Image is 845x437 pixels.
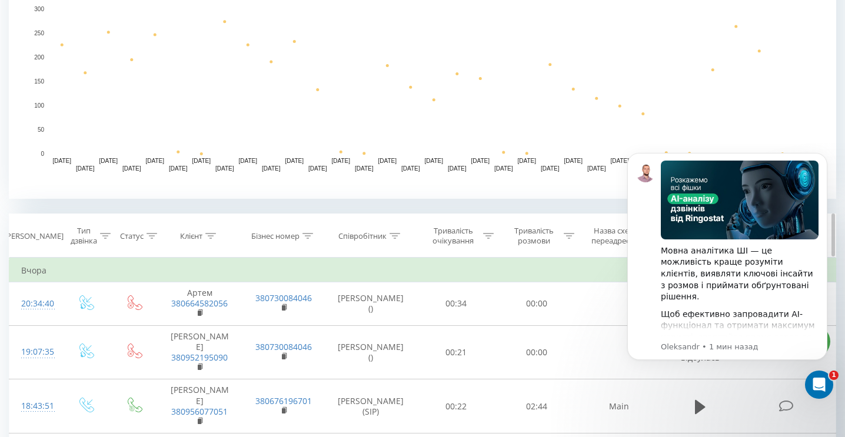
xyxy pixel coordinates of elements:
div: 19:07:35 [21,341,49,363]
text: [DATE] [518,158,537,164]
a: 380676196701 [255,395,312,406]
text: 0 [41,151,44,157]
td: Вчора [9,259,836,282]
iframe: Intercom live chat [805,371,833,399]
text: [DATE] [541,165,560,172]
td: [PERSON_NAME] () [325,282,416,326]
text: [DATE] [378,158,397,164]
text: [DATE] [285,158,304,164]
td: Main [577,379,661,433]
div: Співробітник [338,231,387,241]
a: 380952195090 [171,352,228,363]
div: Клієнт [180,231,202,241]
text: [DATE] [448,165,467,172]
text: [DATE] [308,165,327,172]
div: Тривалість розмови [507,226,561,246]
td: 00:22 [416,379,497,433]
text: [DATE] [355,165,374,172]
text: 300 [34,6,44,12]
td: [PERSON_NAME] () [325,325,416,379]
a: 380730084046 [255,341,312,352]
a: 380730084046 [255,292,312,303]
div: 18:43:51 [21,395,49,418]
div: Назва схеми переадресації [588,226,645,246]
text: [DATE] [401,165,420,172]
text: [DATE] [564,158,583,164]
text: 250 [34,30,44,36]
div: 20:34:40 [21,292,49,315]
td: 00:34 [416,282,497,326]
td: [PERSON_NAME] (SIP) [325,379,416,433]
text: [DATE] [192,158,211,164]
div: Бізнес номер [251,231,300,241]
a: 380664582056 [171,298,228,309]
text: [DATE] [494,165,513,172]
div: Тривалість очікування [427,226,480,246]
span: 1 [829,371,839,380]
td: 00:00 [497,325,577,379]
td: 00:00 [497,282,577,326]
a: 380956077051 [171,406,228,417]
text: [DATE] [215,165,234,172]
iframe: Intercom notifications сообщение [610,135,845,405]
text: [DATE] [471,158,490,164]
td: [PERSON_NAME] [158,325,242,379]
text: [DATE] [262,165,281,172]
td: [PERSON_NAME] [158,379,242,433]
text: [DATE] [425,158,444,164]
div: Статус [120,231,144,241]
td: 00:21 [416,325,497,379]
text: 200 [34,54,44,61]
td: Артем [158,282,242,326]
text: 150 [34,78,44,85]
text: [DATE] [239,158,258,164]
text: [DATE] [146,158,165,164]
td: 02:44 [497,379,577,433]
text: [DATE] [169,165,188,172]
text: [DATE] [76,165,95,172]
text: [DATE] [53,158,72,164]
text: [DATE] [122,165,141,172]
div: Тип дзвінка [71,226,97,246]
text: 100 [34,102,44,109]
text: [DATE] [99,158,118,164]
text: 50 [38,126,45,133]
div: [PERSON_NAME] [4,231,64,241]
text: [DATE] [587,165,606,172]
text: [DATE] [332,158,351,164]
